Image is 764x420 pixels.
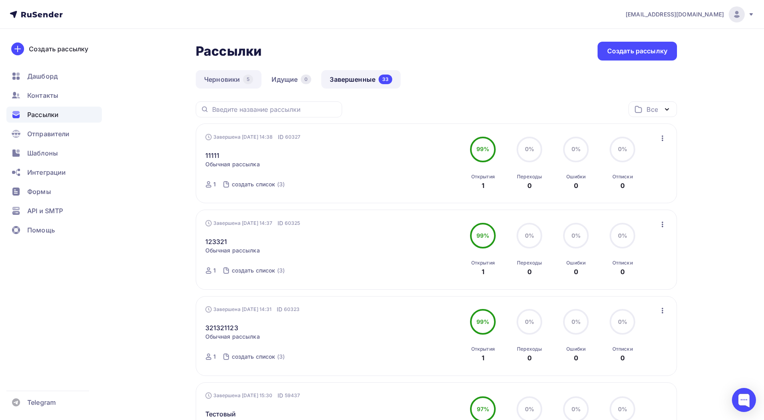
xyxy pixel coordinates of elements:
[205,333,260,341] span: Обычная рассылка
[646,105,658,114] div: Все
[525,232,534,239] span: 0%
[27,129,70,139] span: Отправители
[231,178,286,191] a: создать список (3)
[628,101,677,117] button: Все
[574,267,578,277] div: 0
[527,267,532,277] div: 0
[476,318,489,325] span: 99%
[231,264,286,277] a: создать список (3)
[482,181,484,190] div: 1
[205,219,300,227] div: Завершена [DATE] 14:37
[205,409,236,419] span: Тестовый
[196,70,261,89] a: Черновики5
[517,174,542,180] div: Переходы
[243,75,253,84] div: 5
[571,318,581,325] span: 0%
[626,10,724,18] span: [EMAIL_ADDRESS][DOMAIN_NAME]
[477,406,489,412] span: 97%
[6,126,102,142] a: Отправители
[205,392,300,400] div: Завершена [DATE] 15:30
[566,174,586,180] div: Ошибки
[27,110,59,119] span: Рассылки
[482,267,484,277] div: 1
[277,267,285,275] div: (3)
[278,133,284,141] span: ID
[612,260,633,266] div: Отписки
[27,71,58,81] span: Дашборд
[277,305,282,313] span: ID
[525,406,534,412] span: 0%
[205,323,238,333] a: 321321123
[517,346,542,352] div: Переходы
[618,145,627,152] span: 0%
[620,181,625,190] div: 0
[232,353,276,361] div: создать список
[277,353,285,361] div: (3)
[284,305,300,313] span: 60323
[321,70,401,89] a: Завершенные33
[574,181,578,190] div: 0
[263,70,320,89] a: Идущие0
[517,260,542,266] div: Переходы
[6,184,102,200] a: Формы
[618,232,627,239] span: 0%
[205,305,300,313] div: Завершена [DATE] 14:31
[566,260,586,266] div: Ошибки
[525,145,534,152] span: 0%
[27,225,55,235] span: Помощь
[205,246,260,254] span: Обычная рассылка
[232,180,276,188] div: создать список
[278,392,283,400] span: ID
[278,219,283,227] span: ID
[205,151,220,160] a: 11111
[620,267,625,277] div: 0
[379,75,392,84] div: 33
[27,187,51,196] span: Формы
[205,160,260,168] span: Обычная рассылка
[205,237,227,246] a: 123321
[285,133,301,141] span: 60327
[6,87,102,103] a: Контакты
[571,145,581,152] span: 0%
[527,353,532,363] div: 0
[476,232,489,239] span: 99%
[285,392,300,400] span: 59437
[612,174,633,180] div: Отписки
[301,75,311,84] div: 0
[27,148,58,158] span: Шаблоны
[525,318,534,325] span: 0%
[27,91,58,100] span: Контакты
[574,353,578,363] div: 0
[618,318,627,325] span: 0%
[571,232,581,239] span: 0%
[232,267,276,275] div: создать список
[626,6,754,22] a: [EMAIL_ADDRESS][DOMAIN_NAME]
[29,44,88,54] div: Создать рассылку
[482,353,484,363] div: 1
[471,260,495,266] div: Открытия
[6,68,102,84] a: Дашборд
[213,353,216,361] div: 1
[566,346,586,352] div: Ошибки
[205,133,301,141] div: Завершена [DATE] 14:38
[212,105,337,114] input: Введите название рассылки
[277,180,285,188] div: (3)
[6,145,102,161] a: Шаблоны
[196,43,261,59] h2: Рассылки
[612,346,633,352] div: Отписки
[231,350,286,363] a: создать список (3)
[618,406,627,412] span: 0%
[27,206,63,216] span: API и SMTP
[471,174,495,180] div: Открытия
[527,181,532,190] div: 0
[6,107,102,123] a: Рассылки
[607,46,667,56] div: Создать рассылку
[620,353,625,363] div: 0
[27,168,66,177] span: Интеграции
[471,346,495,352] div: Открытия
[571,406,581,412] span: 0%
[476,145,489,152] span: 99%
[27,398,56,407] span: Telegram
[285,219,300,227] span: 60325
[213,267,216,275] div: 1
